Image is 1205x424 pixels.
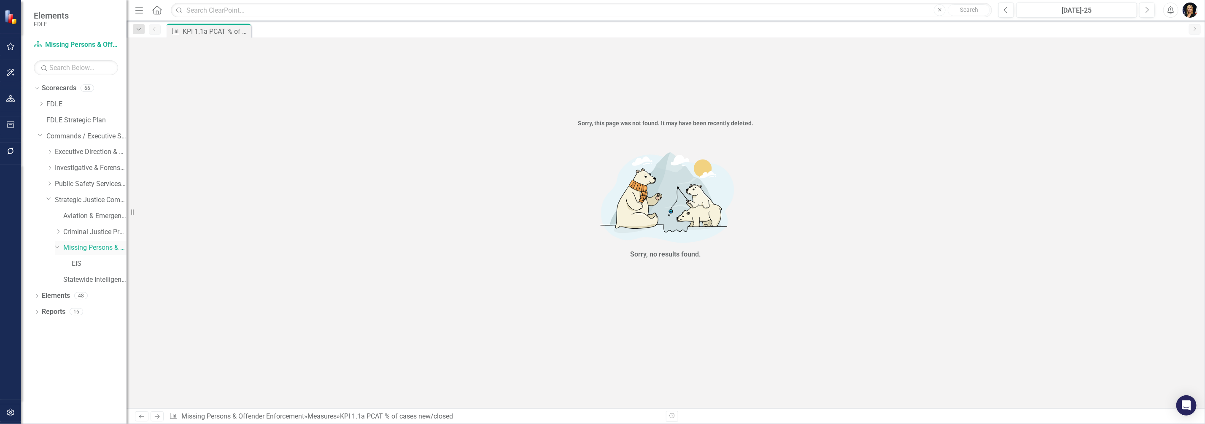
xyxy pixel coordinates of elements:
[34,60,118,75] input: Search Below...
[127,119,1205,127] div: Sorry, this page was not found. It may have been recently deleted.
[63,243,127,253] a: Missing Persons & Offender Enforcement
[63,275,127,285] a: Statewide Intelligence
[1019,5,1134,16] div: [DATE]-25
[55,195,127,205] a: Strategic Justice Command
[55,163,127,173] a: Investigative & Forensic Services Command
[183,26,249,37] div: KPI 1.1a PCAT % of cases new/closed
[340,412,453,420] div: KPI 1.1a PCAT % of cases new/closed
[42,84,76,93] a: Scorecards
[171,3,992,18] input: Search ClearPoint...
[1183,3,1198,18] img: Heather Pence
[42,291,70,301] a: Elements
[63,227,127,237] a: Criminal Justice Professionalism, Standards & Training Services
[42,307,65,317] a: Reports
[63,211,127,221] a: Aviation & Emergency Preparedness
[74,292,88,300] div: 48
[72,259,127,269] a: EIS
[70,308,83,316] div: 16
[307,412,337,420] a: Measures
[81,85,94,92] div: 66
[34,21,69,27] small: FDLE
[34,40,118,50] a: Missing Persons & Offender Enforcement
[1176,395,1197,416] div: Open Intercom Messenger
[181,412,304,420] a: Missing Persons & Offender Enforcement
[960,6,978,13] span: Search
[169,412,659,421] div: » »
[46,116,127,125] a: FDLE Strategic Plan
[948,4,990,16] button: Search
[46,132,127,141] a: Commands / Executive Support Branch
[631,250,701,259] div: Sorry, no results found.
[34,11,69,21] span: Elements
[1016,3,1137,18] button: [DATE]-25
[46,100,127,109] a: FDLE
[55,179,127,189] a: Public Safety Services Command
[55,147,127,157] a: Executive Direction & Business Support
[539,145,793,248] img: No results found
[4,10,19,24] img: ClearPoint Strategy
